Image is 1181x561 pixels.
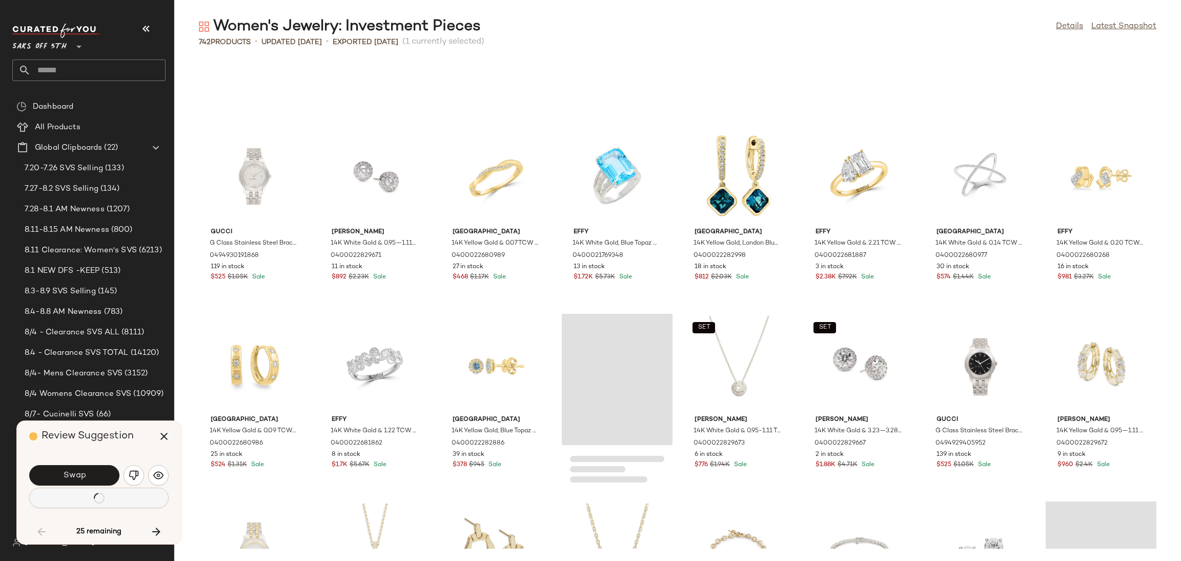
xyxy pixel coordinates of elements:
span: (10909) [131,388,164,400]
span: $3.27K [1074,273,1094,282]
span: $776 [695,460,708,470]
img: 0400022680986_YELLOWGOLD [202,316,306,411]
span: • [326,36,329,48]
img: 0494930191868_SILVER [202,128,306,224]
span: 6 in stock [695,450,723,459]
span: $960 [1057,460,1073,470]
span: 27 in stock [453,263,483,272]
span: Sale [734,274,749,280]
span: 14K White Gold & 1.22 TCW Lab Grown Diamond Ring [331,427,418,436]
span: Dashboard [33,101,73,113]
span: Sale [372,462,386,468]
span: $2.38K [816,273,836,282]
span: Sale [617,274,632,280]
span: 14K White Gold & 0.14 TCW Diamond Ring [935,239,1023,248]
span: Gucci [211,228,298,237]
span: 9 in stock [1057,450,1086,459]
span: 0400022282998 [694,251,746,261]
span: 0400022681862 [331,439,382,448]
span: 8/4- Mens Clearance SVS [25,368,123,379]
span: (6213) [137,245,162,256]
span: 0400022282886 [452,439,504,448]
span: 7.20-7.26 SVS Selling [25,163,103,174]
span: Sale [976,274,991,280]
span: $1.72K [574,273,593,282]
button: SET [813,322,836,333]
span: G Class Stainless Steel Bracelet Watch/38MM [935,427,1023,436]
img: 0400022680989_YELLOWGOLD [444,128,548,224]
a: Details [1056,21,1083,33]
img: 0400021769348_WHITEGOLD [565,128,669,224]
span: $574 [936,273,951,282]
span: 39 in stock [453,450,484,459]
span: 8.11-8.15 AM Newness [25,224,109,236]
span: 0400022680977 [935,251,987,261]
span: $525 [936,460,951,470]
span: (66) [94,409,111,420]
button: Swap [29,465,119,486]
span: All Products [35,122,80,133]
span: 8.3-8.9 SVS Selling [25,286,96,297]
span: Effy [574,228,661,237]
span: 0494929405952 [935,439,986,448]
span: (783) [102,306,123,318]
span: Saks OFF 5TH [12,35,67,53]
span: $2.23K [349,273,369,282]
span: (8111) [119,327,144,338]
span: $892 [332,273,347,282]
span: [GEOGRAPHIC_DATA] [453,228,540,237]
img: 0400022829673_WHITEGOLD [686,316,790,411]
span: Sale [249,462,264,468]
span: 11 in stock [332,263,362,272]
img: svg%3e [12,538,21,547]
span: Sale [371,274,386,280]
span: 0400022829671 [331,251,381,261]
button: SET [693,322,715,333]
span: $525 [211,273,226,282]
span: (145) [96,286,117,297]
span: [PERSON_NAME] [695,415,782,425]
span: 2 in stock [816,450,844,459]
span: (133) [103,163,124,174]
span: Sale [1096,274,1111,280]
span: 8/4 - Clearance SVS ALL [25,327,119,338]
span: Global Clipboards [35,142,102,154]
span: [PERSON_NAME] [332,228,419,237]
span: $981 [1057,273,1072,282]
span: Sale [486,462,501,468]
span: $378 [453,460,467,470]
span: $1.05K [953,460,974,470]
p: Exported [DATE] [333,37,398,48]
img: svg%3e [153,470,164,480]
span: 139 in stock [936,450,971,459]
span: 8 in stock [332,450,360,459]
span: Swap [63,471,86,480]
span: Sale [1095,462,1110,468]
span: $2.03K [711,273,732,282]
span: 3 in stock [816,263,844,272]
span: 0400022829667 [815,439,866,448]
img: 0400022680977_WHITEGOLD [928,128,1032,224]
span: (1 currently selected) [402,36,484,48]
span: $1.17K [470,273,489,282]
span: $7.92K [838,273,857,282]
span: 13 in stock [574,263,605,272]
span: Effy [332,415,419,425]
span: [PERSON_NAME] [816,415,903,425]
img: 0400022829671_WHITEGOLD [323,128,427,224]
span: 0400022680989 [452,251,505,261]
span: G Class Stainless Steel Bracelet Watch/38MM [210,239,297,248]
span: (14120) [129,347,159,359]
span: 8.4-8.8 AM Newness [25,306,102,318]
span: Sale [859,274,874,280]
img: 0400022282886 [444,316,548,411]
span: Sale [250,274,265,280]
span: $5.67K [350,460,370,470]
span: 8.11 Clearance: Women's SVS [25,245,137,256]
span: (513) [99,265,120,277]
span: $468 [453,273,468,282]
span: 25 remaining [76,527,121,536]
span: SET [697,324,710,331]
span: Sale [491,274,506,280]
img: svg%3e [199,22,209,32]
